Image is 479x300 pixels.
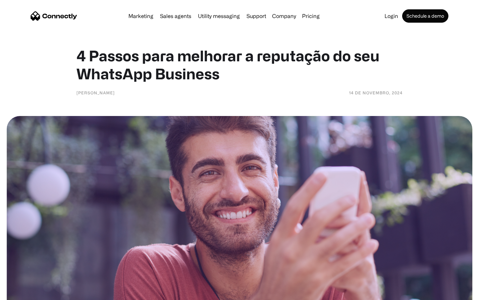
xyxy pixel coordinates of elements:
[349,89,402,96] div: 14 de novembro, 2024
[13,288,40,298] ul: Language list
[402,9,448,23] a: Schedule a demo
[195,13,242,19] a: Utility messaging
[272,11,296,21] div: Company
[382,13,401,19] a: Login
[299,13,322,19] a: Pricing
[157,13,194,19] a: Sales agents
[244,13,269,19] a: Support
[7,288,40,298] aside: Language selected: English
[126,13,156,19] a: Marketing
[77,89,115,96] div: [PERSON_NAME]
[77,47,402,83] h1: 4 Passos para melhorar a reputação do seu WhatsApp Business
